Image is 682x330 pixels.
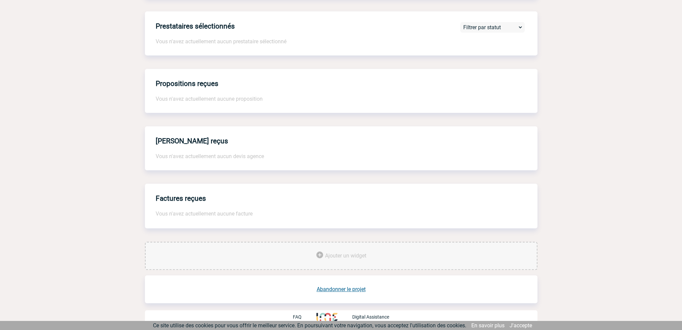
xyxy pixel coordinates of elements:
div: Ajouter des outils d'aide à la gestion de votre événement [145,242,537,270]
p: Digital Assistance [352,314,389,320]
h4: Factures reçues [156,194,206,202]
p: FAQ [293,314,302,320]
h4: [PERSON_NAME] reçus [156,137,228,145]
a: Abandonner le projet [317,286,366,292]
span: Vous n'avez actuellement aucune proposition [156,96,263,102]
span: Vous n'avez actuellement aucune facture [156,210,253,217]
p: Vous n'avez actuellement aucun prestataire sélectionné [156,38,537,45]
p: Vous n'avez actuellement aucun devis agence [156,153,537,159]
a: J'accepte [510,322,532,329]
span: Ce site utilise des cookies pour vous offrir le meilleur service. En poursuivant votre navigation... [153,322,466,329]
a: FAQ [293,314,316,320]
h4: Propositions reçues [156,80,218,88]
h4: Prestataires sélectionnés [156,22,235,30]
a: En savoir plus [471,322,505,329]
img: http://www.idealmeetingsevents.fr/ [316,313,337,321]
span: Ajouter un widget [325,252,366,259]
